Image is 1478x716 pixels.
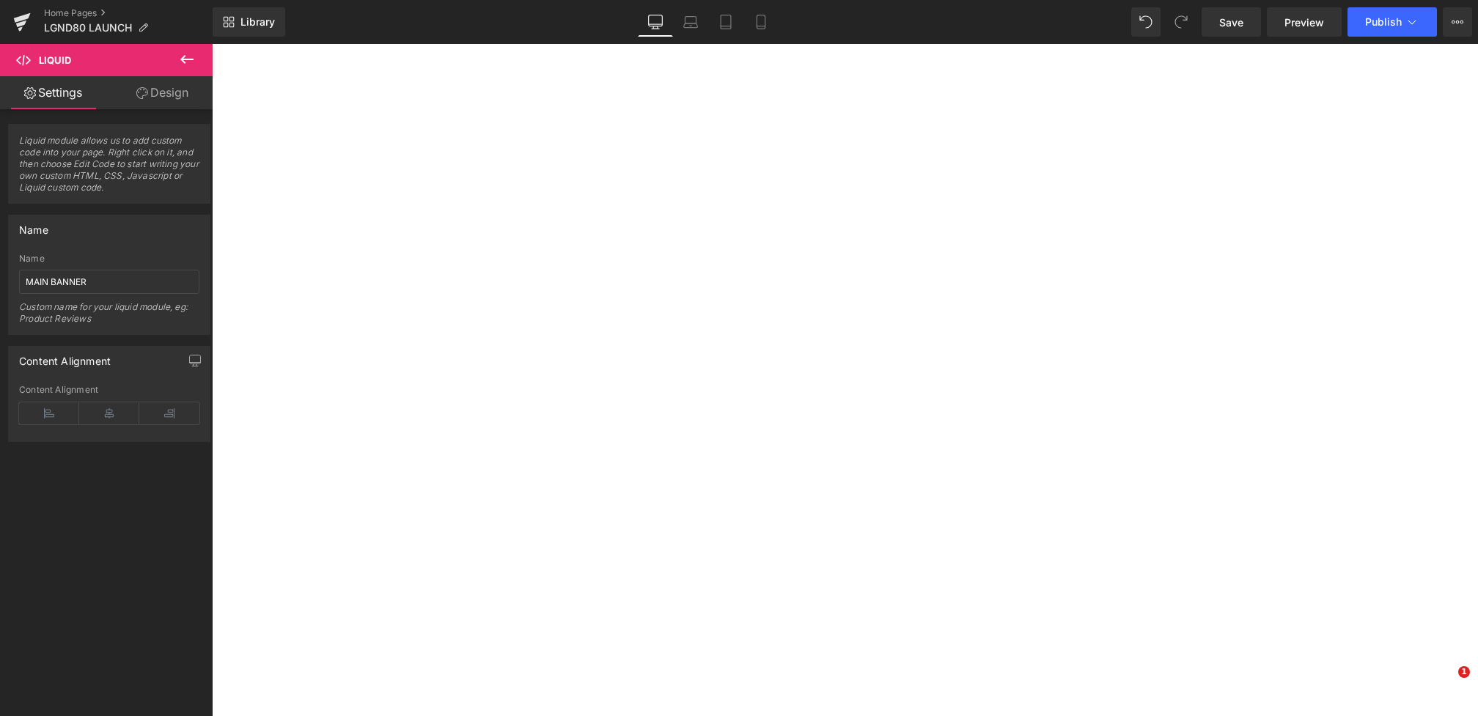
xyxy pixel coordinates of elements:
span: Publish [1365,16,1402,28]
span: Save [1219,15,1243,30]
div: Name [19,215,48,236]
span: Library [240,15,275,29]
a: Preview [1267,7,1342,37]
a: Design [109,76,216,109]
a: Home Pages [44,7,213,19]
button: Undo [1131,7,1161,37]
div: Content Alignment [19,347,111,367]
span: Liquid [39,54,71,66]
a: New Library [213,7,285,37]
button: Redo [1166,7,1196,37]
div: Name [19,254,199,264]
a: Mobile [743,7,779,37]
a: Laptop [673,7,708,37]
span: 1 [1458,666,1470,678]
a: Desktop [638,7,673,37]
span: LGND80 LAUNCH [44,22,132,34]
div: Custom name for your liquid module, eg: Product Reviews [19,301,199,334]
span: Preview [1284,15,1324,30]
button: Publish [1348,7,1437,37]
div: Content Alignment [19,385,199,395]
a: Tablet [708,7,743,37]
iframe: Intercom live chat [1428,666,1463,701]
span: Liquid module allows us to add custom code into your page. Right click on it, and then choose Edi... [19,135,199,203]
button: More [1443,7,1472,37]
